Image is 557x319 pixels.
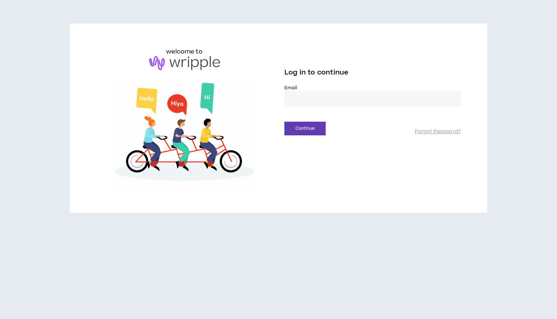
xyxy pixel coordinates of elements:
button: Continue [284,122,326,135]
img: logo-brand.png [149,56,220,70]
a: Forgot Password? [415,128,461,135]
span: Log in to continue [284,68,348,77]
img: Welcome to Wripple [96,77,273,189]
label: Email [284,84,461,91]
h6: welcome to [166,47,203,56]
